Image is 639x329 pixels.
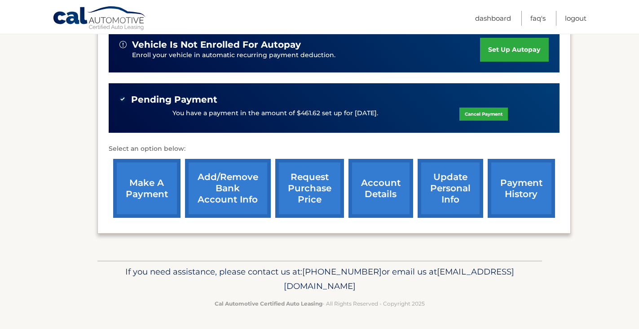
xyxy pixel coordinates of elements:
a: request purchase price [275,159,344,218]
p: - All Rights Reserved - Copyright 2025 [103,299,536,308]
p: If you need assistance, please contact us at: or email us at [103,265,536,293]
a: update personal info [418,159,483,218]
p: Enroll your vehicle in automatic recurring payment deduction. [132,50,480,60]
span: Pending Payment [131,94,217,105]
a: set up autopay [480,38,548,62]
span: [EMAIL_ADDRESS][DOMAIN_NAME] [284,266,514,291]
span: vehicle is not enrolled for autopay [132,39,301,50]
a: Cal Automotive [53,6,147,32]
img: alert-white.svg [119,41,127,48]
a: Dashboard [475,11,511,26]
a: account details [348,159,413,218]
a: Add/Remove bank account info [185,159,271,218]
strong: Cal Automotive Certified Auto Leasing [215,300,322,307]
a: Cancel Payment [459,108,508,121]
a: payment history [488,159,555,218]
img: check-green.svg [119,96,126,102]
p: Select an option below: [109,144,560,154]
a: make a payment [113,159,181,218]
p: You have a payment in the amount of $461.62 set up for [DATE]. [172,108,378,118]
span: [PHONE_NUMBER] [302,266,382,277]
a: FAQ's [530,11,546,26]
a: Logout [565,11,586,26]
